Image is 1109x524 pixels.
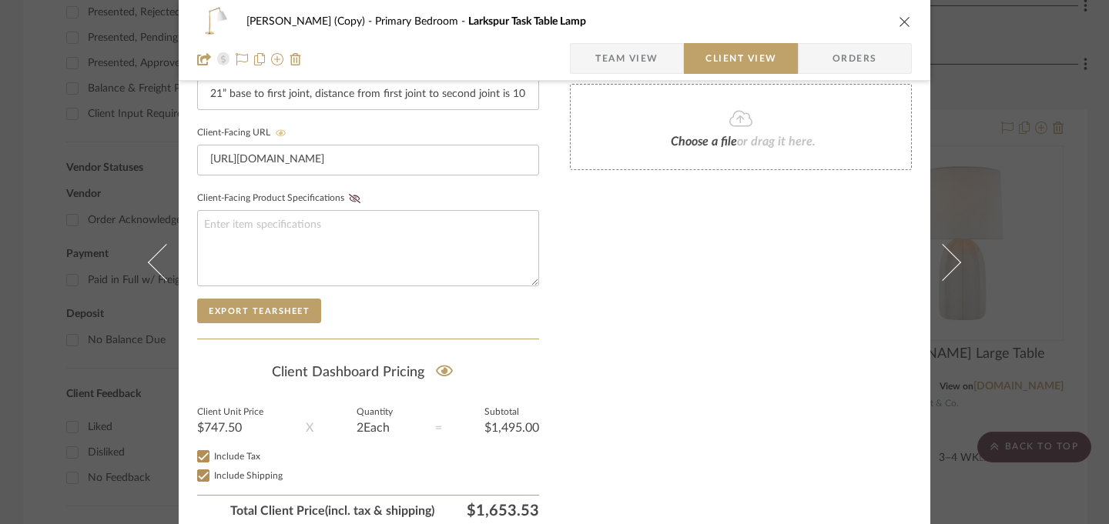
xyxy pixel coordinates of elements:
span: or drag it here. [737,135,816,148]
button: Export Tearsheet [197,299,321,323]
img: 91e713cc-1209-4f1c-9a01-e563fdf0b1c3_48x40.jpg [197,6,234,37]
button: close [898,15,912,28]
label: Subtotal [484,409,539,416]
div: X [306,419,313,437]
span: Total Client Price [197,502,434,520]
label: Client-Facing URL [197,128,291,139]
span: $1,653.53 [434,502,539,520]
span: Primary Bedroom [375,16,468,27]
span: Include Shipping [214,471,283,480]
div: Client Dashboard Pricing [197,355,539,390]
img: Remove from project [290,53,302,65]
span: Orders [816,43,894,74]
span: Larkspur Task Table Lamp [468,16,586,27]
label: Client Unit Price [197,409,263,416]
span: Client View [705,43,776,74]
button: Client-Facing URL [270,128,291,139]
span: [PERSON_NAME] (Copy) [246,16,375,27]
div: $1,495.00 [484,422,539,434]
label: Client-Facing Product Specifications [197,193,365,204]
span: Team View [595,43,658,74]
input: Enter item dimensions [197,79,539,110]
button: Client-Facing Product Specifications [344,193,365,204]
span: (incl. tax & shipping) [325,502,434,520]
div: 2 Each [357,422,393,434]
div: $747.50 [197,422,263,434]
div: = [435,419,442,437]
span: Include Tax [214,452,260,461]
input: Enter item URL [197,145,539,175]
span: Choose a file [671,135,737,148]
label: Quantity [357,409,393,416]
